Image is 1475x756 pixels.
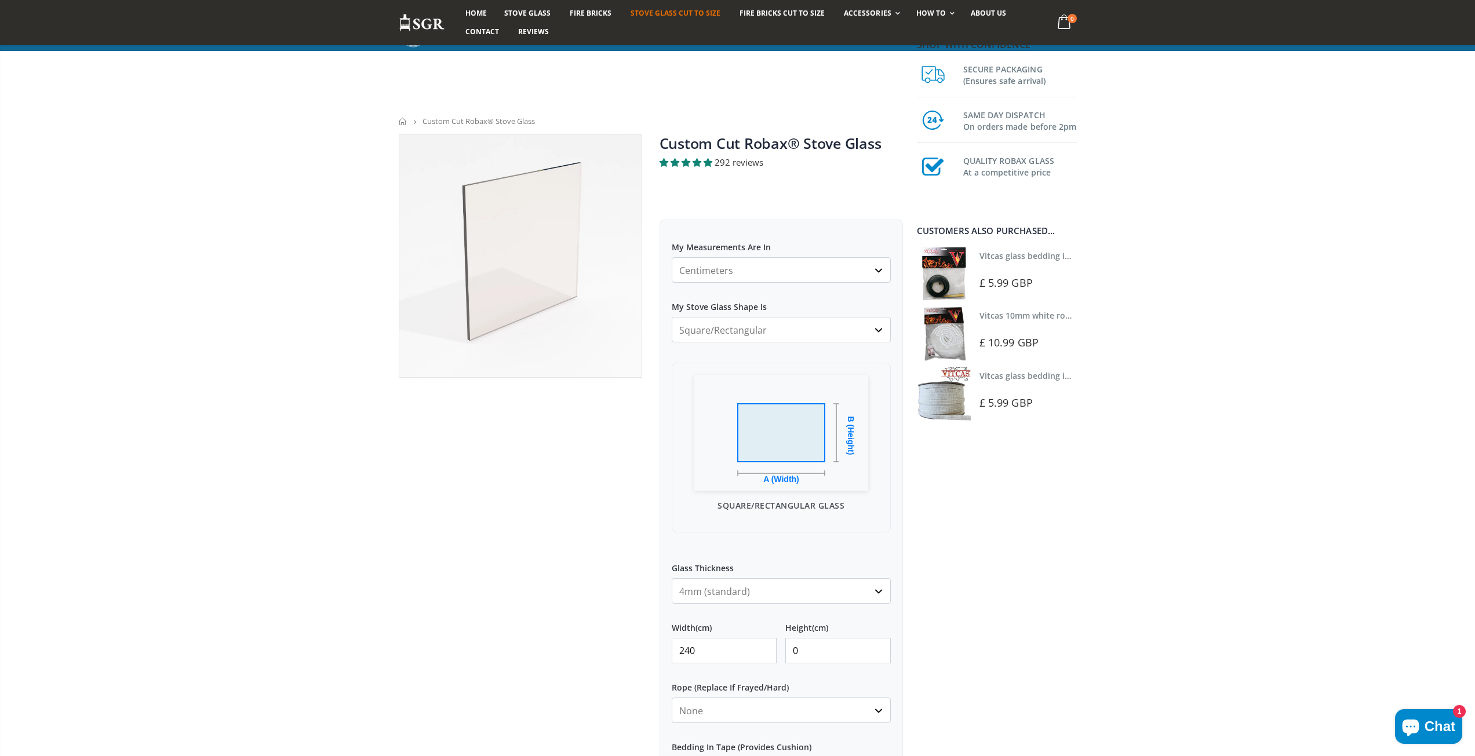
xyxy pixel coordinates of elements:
span: 4.94 stars [660,156,715,168]
label: Glass Thickness [672,553,891,574]
span: How To [916,8,946,18]
h3: QUALITY ROBAX GLASS At a competitive price [963,153,1077,178]
h3: SAME DAY DISPATCH On orders made before 2pm [963,107,1077,133]
label: Width [672,612,777,633]
span: 0 [1068,14,1077,23]
img: Vitcas stove glass bedding in tape [917,367,971,421]
img: stove_glass_made_to_measure_800x_crop_center.webp [399,135,642,377]
span: Contact [465,27,499,36]
span: Reviews [518,27,549,36]
div: Customers also purchased... [917,227,1077,235]
span: 292 reviews [715,156,763,168]
span: Fire Bricks [570,8,611,18]
span: Stove Glass Cut To Size [631,8,720,18]
a: 0 [1052,12,1076,34]
span: Stove Glass [504,8,551,18]
a: Vitcas glass bedding in tape - 2mm x 15mm x 2 meters (White) [979,370,1226,381]
span: (cm) [812,623,828,633]
img: Stove Glass Replacement [399,13,445,32]
h3: SECURE PACKAGING (Ensures safe arrival) [963,61,1077,87]
a: Vitcas glass bedding in tape - 2mm x 10mm x 2 meters [979,250,1196,261]
label: My Measurements Are In [672,232,891,253]
inbox-online-store-chat: Shopify online store chat [1392,709,1466,747]
img: Vitcas stove glass bedding in tape [917,247,971,301]
a: Custom Cut Robax® Stove Glass [660,133,882,153]
a: Accessories [835,4,905,23]
span: £ 5.99 GBP [979,396,1033,410]
a: Fire Bricks Cut To Size [731,4,833,23]
span: Custom Cut Robax® Stove Glass [423,116,535,126]
a: Contact [457,23,508,41]
a: Stove Glass Cut To Size [622,4,729,23]
a: How To [908,4,960,23]
a: Stove Glass [496,4,559,23]
a: Home [457,4,496,23]
a: Vitcas 10mm white rope kit - includes rope seal and glue! [979,310,1207,321]
span: £ 5.99 GBP [979,276,1033,290]
img: Square/Rectangular Glass [694,375,868,491]
label: Rope (Replace If Frayed/Hard) [672,672,891,693]
a: Fire Bricks [561,4,620,23]
label: Bedding In Tape (Provides Cushion) [672,732,891,753]
a: About us [962,4,1015,23]
span: Fire Bricks Cut To Size [740,8,825,18]
a: Reviews [509,23,558,41]
a: Home [399,118,407,125]
span: Home [465,8,487,18]
label: Height [785,612,891,633]
img: Vitcas white rope, glue and gloves kit 10mm [917,306,971,360]
span: £ 10.99 GBP [979,335,1039,349]
span: About us [971,8,1006,18]
span: (cm) [695,623,712,633]
label: My Stove Glass Shape Is [672,291,891,312]
p: Square/Rectangular Glass [684,499,879,512]
span: Accessories [844,8,891,18]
